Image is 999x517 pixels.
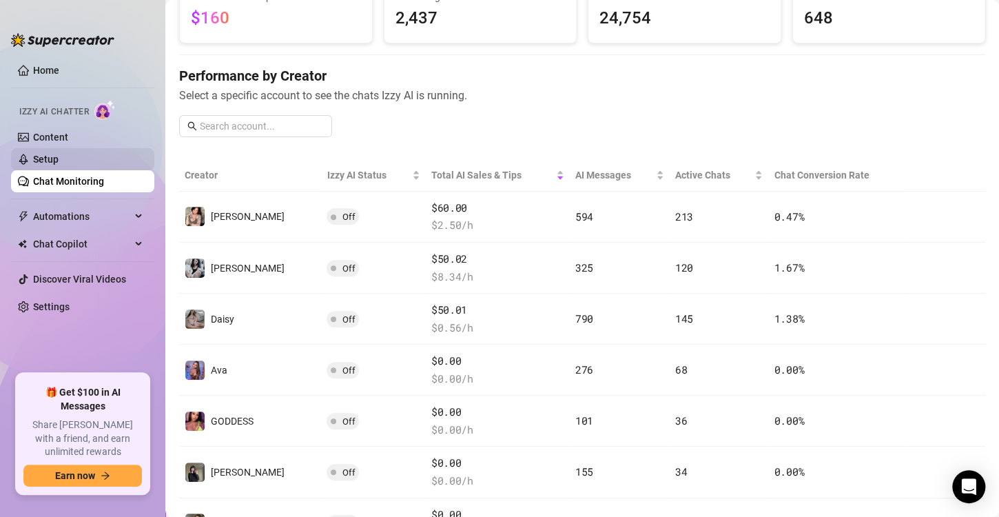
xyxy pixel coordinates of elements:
span: 790 [575,312,593,325]
th: Izzy AI Status [321,159,425,192]
span: $ 0.00 /h [431,473,564,489]
span: 648 [804,6,974,32]
span: Off [342,314,355,325]
span: Izzy AI Chatter [19,105,89,119]
span: [PERSON_NAME] [211,467,285,478]
span: search [187,121,197,131]
span: $160 [191,8,229,28]
a: Discover Viral Videos [33,274,126,285]
h4: Performance by Creator [179,66,985,85]
span: 101 [575,414,593,427]
span: 2,437 [395,6,566,32]
span: Active Chats [675,168,752,183]
span: $0.00 [431,455,564,472]
span: $ 0.00 /h [431,371,564,387]
th: Total AI Sales & Tips [426,159,570,192]
span: Izzy AI Status [327,168,409,183]
button: Earn nowarrow-right [23,465,142,487]
span: 213 [675,210,693,223]
div: Open Intercom Messenger [952,470,985,503]
span: $ 0.00 /h [431,422,564,438]
input: Search account... [200,119,324,134]
span: Off [342,365,355,376]
span: $0.00 [431,353,564,369]
span: $50.02 [431,251,564,267]
img: Ava [185,361,205,380]
span: 0.00 % [774,414,804,427]
span: 36 [675,414,687,427]
img: GODDESS [185,412,205,431]
span: Daisy [211,314,234,325]
span: arrow-right [101,471,110,480]
img: Anna [185,463,205,482]
span: 68 [675,363,687,376]
span: $ 0.56 /h [431,320,564,336]
a: Content [33,132,68,143]
a: Home [33,65,59,76]
span: AI Messages [575,168,653,183]
span: $0.00 [431,404,564,420]
span: 34 [675,465,687,478]
span: 24,754 [599,6,770,32]
span: thunderbolt [18,211,29,222]
img: Chat Copilot [18,239,27,249]
img: logo-BBDzfeDw.svg [11,33,114,47]
a: Settings [33,301,70,312]
th: AI Messages [570,159,670,192]
span: $60.00 [431,200,564,216]
span: Share [PERSON_NAME] with a friend, and earn unlimited rewards [23,418,142,459]
span: Earn now [55,470,95,481]
span: $ 8.34 /h [431,269,564,285]
span: Off [342,467,355,478]
span: 594 [575,210,593,223]
span: Total AI Sales & Tips [431,168,553,183]
span: GODDESS [211,416,254,427]
th: Chat Conversion Rate [768,159,905,192]
span: 145 [675,312,693,325]
span: Chat Copilot [33,233,131,255]
span: [PERSON_NAME] [211,263,285,274]
span: Off [342,416,355,427]
img: Sadie [185,258,205,278]
a: Setup [33,154,59,165]
th: Creator [179,159,321,192]
span: Off [342,263,355,274]
span: $ 2.50 /h [431,217,564,234]
span: 276 [575,363,593,376]
span: 155 [575,465,593,478]
th: Active Chats [670,159,769,192]
img: Jenna [185,207,205,226]
span: 0.00 % [774,363,804,376]
img: Daisy [185,310,205,329]
span: $50.01 [431,302,564,318]
span: Ava [211,365,227,376]
img: AI Chatter [94,100,116,120]
span: 0.00 % [774,465,804,478]
span: [PERSON_NAME] [211,211,285,222]
span: Automations [33,205,131,227]
span: Select a specific account to see the chats Izzy AI is running. [179,87,985,104]
span: 120 [675,261,693,274]
span: 1.38 % [774,312,804,325]
span: 0.47 % [774,210,804,223]
span: 325 [575,261,593,274]
a: Chat Monitoring [33,176,104,187]
span: 🎁 Get $100 in AI Messages [23,386,142,413]
span: Off [342,212,355,222]
span: 1.67 % [774,261,804,274]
